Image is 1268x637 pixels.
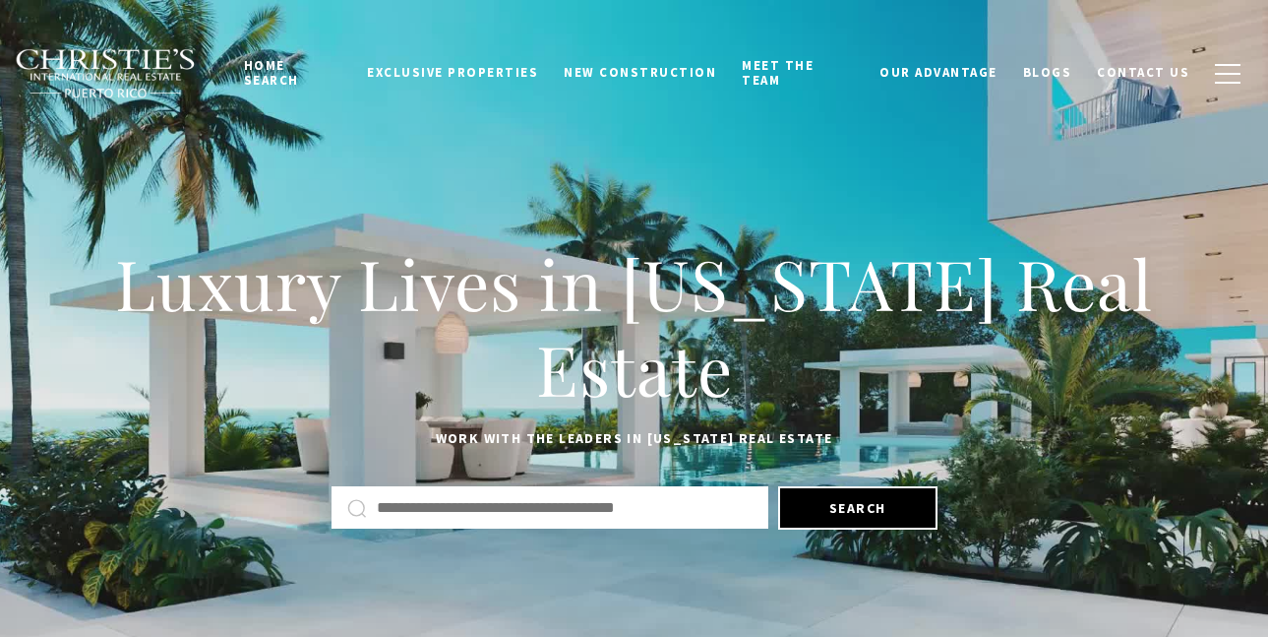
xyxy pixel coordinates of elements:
a: Blogs [1010,54,1085,92]
a: Our Advantage [867,54,1010,92]
a: New Construction [551,54,729,92]
span: New Construction [564,64,716,81]
a: Meet the Team [729,47,867,98]
img: Christie's International Real Estate black text logo [15,48,197,99]
span: Contact Us [1097,64,1189,81]
a: Home Search [231,47,355,98]
span: Blogs [1023,64,1072,81]
h1: Luxury Lives in [US_STATE] Real Estate [49,240,1219,413]
a: Exclusive Properties [354,54,551,92]
p: Work with the leaders in [US_STATE] Real Estate [49,427,1219,451]
span: Our Advantage [879,64,997,81]
button: Search [778,486,937,530]
span: Exclusive Properties [367,64,538,81]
